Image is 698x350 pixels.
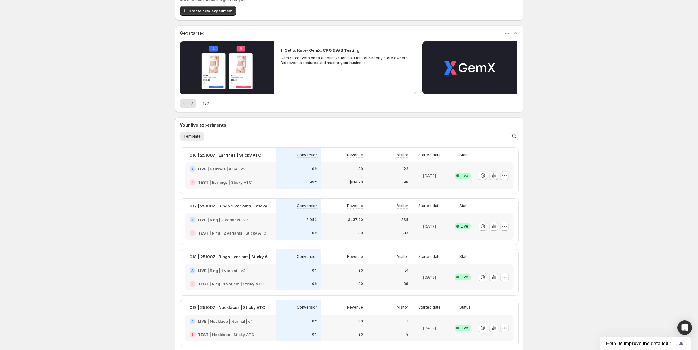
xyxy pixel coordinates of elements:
[459,305,471,310] p: Status
[402,167,408,171] p: 123
[402,231,408,235] p: 213
[397,254,408,259] p: Visitor
[461,224,468,229] span: Live
[358,167,363,171] p: $0
[198,318,252,324] h2: LIVE | Necklace | Normal | v1
[198,217,248,223] h2: LIVE | Ring | 2 variants | v3
[347,305,363,310] p: Revenue
[397,153,408,157] p: Visitor
[407,319,408,324] p: 1
[281,47,359,53] h2: 1. Get to Know GemX: CRO & A/B Testing
[459,254,471,259] p: Status
[423,274,436,280] p: [DATE]
[423,325,436,331] p: [DATE]
[358,268,363,273] p: $0
[191,282,194,286] h2: B
[198,166,246,172] h2: LIVE | Earrings | AOV | v3
[347,203,363,208] p: Revenue
[190,203,271,209] p: 017 | 251007 | Rings 2 variants | Sticky ATC
[312,281,318,286] p: 0%
[183,134,201,139] span: Template
[423,223,436,229] p: [DATE]
[191,180,194,184] h2: B
[418,203,441,208] p: Started date
[190,254,271,260] p: 018 | 251007 | Rings 1 variant | Sticky ATC
[606,340,685,347] button: Show survey - Help us improve the detailed report for A/B campaigns
[191,333,194,336] h2: B
[312,319,318,324] p: 0%
[297,153,318,157] p: Conversion
[348,217,363,222] p: $437.90
[190,304,265,310] p: 019 | 251007 | Necklaces | Sticky ATC
[312,268,318,273] p: 0%
[461,173,468,178] span: Live
[203,100,209,106] span: 1 / 2
[358,332,363,337] p: $0
[461,275,468,280] span: Live
[198,179,252,185] h2: TEST | Earrings | Sticky ATC
[606,341,677,346] span: Help us improve the detailed report for A/B campaigns
[358,231,363,235] p: $0
[297,203,318,208] p: Conversion
[349,180,363,185] p: $119.20
[418,254,441,259] p: Started date
[423,173,436,179] p: [DATE]
[198,267,245,274] h2: LIVE | Ring | 1 variant | v2
[677,320,692,335] div: Open Intercom Messenger
[191,231,194,235] h2: B
[406,332,408,337] p: 5
[188,8,232,14] span: Create new experiment
[198,332,254,338] h2: TEST | Necklace | Sticky ATC
[422,41,517,94] button: Play video
[404,281,408,286] p: 38
[347,153,363,157] p: Revenue
[358,319,363,324] p: $0
[180,30,205,36] h3: Get started
[180,41,274,94] button: Play video
[459,203,471,208] p: Status
[397,305,408,310] p: Visitor
[297,305,318,310] p: Conversion
[191,167,194,171] h2: A
[191,319,194,323] h2: A
[297,254,318,259] p: Conversion
[180,6,236,16] button: Create new experiment
[180,122,226,128] h3: Your live experiments
[358,281,363,286] p: $0
[190,152,261,158] p: 016 | 251007 | Earrings | Sticky ATC
[198,230,266,236] h2: TEST | Ring | 2 variants | Sticky ATC
[418,305,441,310] p: Started date
[397,203,408,208] p: Visitor
[312,167,318,171] p: 0%
[347,254,363,259] p: Revenue
[306,180,318,185] p: 0.99%
[418,153,441,157] p: Started date
[281,56,411,65] p: GemX - conversion rate optimization solution for Shopify store owners. Discover its features and ...
[404,180,408,185] p: 98
[191,269,194,272] h2: A
[312,332,318,337] p: 0%
[188,99,196,108] button: Next
[180,99,196,108] nav: Pagination
[401,217,408,222] p: 235
[510,132,518,140] button: Search and filter results
[198,281,264,287] h2: TEST | Ring | 1 variant | Sticky ATC
[404,268,408,273] p: 51
[191,218,194,222] h2: A
[312,231,318,235] p: 0%
[461,326,468,330] span: Live
[306,217,318,222] p: 2.05%
[459,153,471,157] p: Status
